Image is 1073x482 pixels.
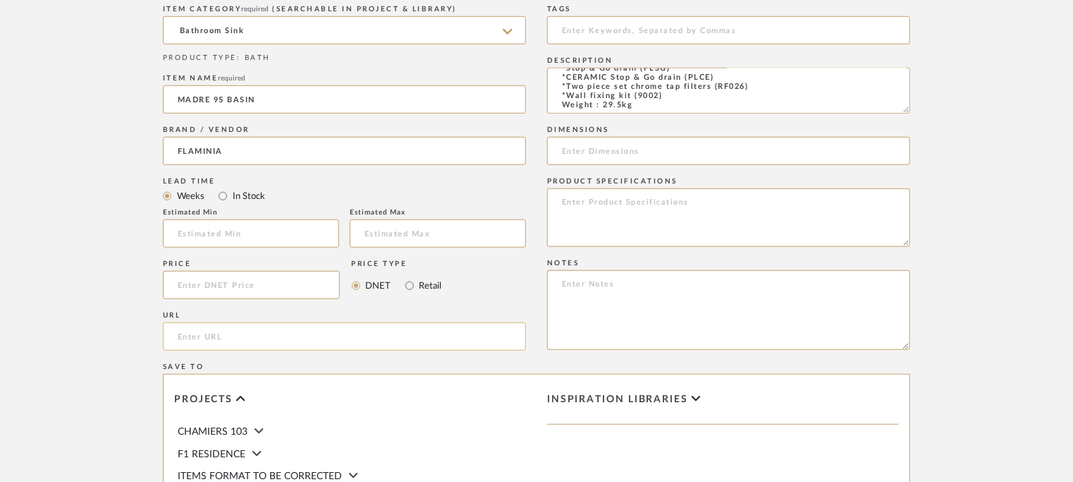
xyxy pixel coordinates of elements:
[547,137,910,165] input: Enter Dimensions
[163,5,526,13] div: ITEM CATEGORY
[350,219,526,248] input: Estimated Max
[163,53,526,64] div: PRODUCT TYPE
[237,54,271,61] span: : BATH
[163,74,526,83] div: Item name
[547,177,910,186] div: Product Specifications
[547,5,910,13] div: Tags
[547,259,910,267] div: Notes
[352,271,442,299] mat-radio-group: Select price type
[163,177,526,186] div: Lead Time
[352,260,442,268] div: Price Type
[163,126,526,134] div: Brand / Vendor
[547,394,688,406] span: Inspiration libraries
[163,208,339,217] div: Estimated Min
[176,188,204,204] label: Weeks
[163,187,526,205] mat-radio-group: Select item type
[163,219,339,248] input: Estimated Min
[178,471,342,481] span: ITEMS FORMAT TO BE CORRECTED
[547,56,910,65] div: Description
[231,188,265,204] label: In Stock
[242,6,269,13] span: required
[364,278,391,294] label: DNET
[178,450,245,459] span: F1 RESIDENCE
[163,311,526,320] div: URL
[163,323,526,351] input: Enter URL
[163,16,526,44] input: Type a category to search and select
[163,85,526,114] input: Enter Name
[163,271,340,299] input: Enter DNET Price
[547,126,910,134] div: Dimensions
[163,260,340,268] div: Price
[178,427,247,437] span: CHAMIERS 103
[350,208,526,217] div: Estimated Max
[418,278,442,294] label: Retail
[219,75,246,82] span: required
[174,394,233,406] span: Projects
[163,137,526,165] input: Unknown
[547,16,910,44] input: Enter Keywords, Separated by Commas
[163,363,910,371] div: Save To
[273,6,458,13] span: (Searchable in Project & Library)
